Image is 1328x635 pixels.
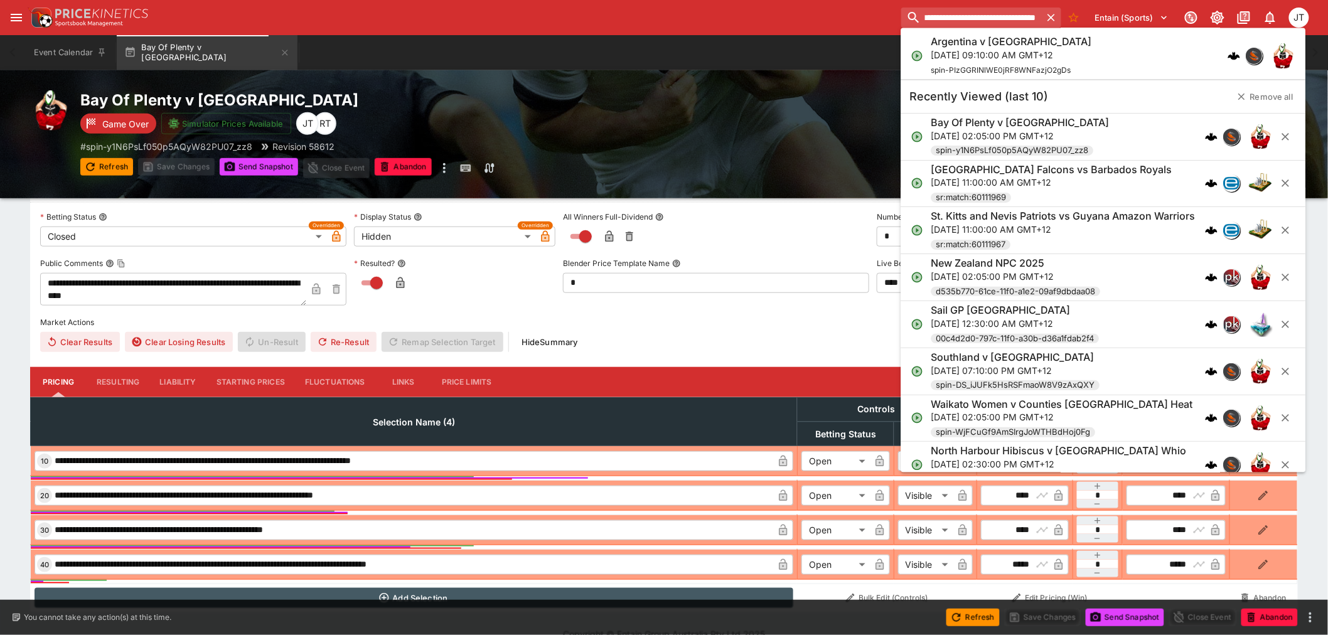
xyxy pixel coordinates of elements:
button: Add Selection [35,588,794,608]
div: betradar [1223,175,1241,193]
img: rugby_union.png [1248,265,1273,291]
button: Resulted? [397,259,406,268]
h6: Sail GP [GEOGRAPHIC_DATA] [931,304,1071,317]
span: 40 [38,560,51,569]
img: logo-cerberus.svg [1206,131,1218,143]
h5: Recently Viewed (last 10) [910,90,1049,104]
span: spin-WjFCuGf9AmSIrgJoWTHBdHoj0Fg [931,427,1096,439]
p: [DATE] 11:00:00 AM GMT+12 [931,176,1172,189]
div: sportingsolutions [1223,363,1241,380]
span: 30 [38,526,51,535]
button: Simulator Prices Available [161,113,291,134]
div: Visible [898,486,953,506]
img: rugby_union.png [30,90,70,131]
img: PriceKinetics Logo [28,5,53,30]
span: Mark an event as closed and abandoned. [1241,610,1298,622]
div: sportingsolutions [1223,410,1241,427]
img: sportingsolutions.jpeg [1246,48,1263,64]
img: pricekinetics.png [1224,270,1240,286]
img: logo-cerberus.svg [1206,318,1218,331]
button: Event Calendar [26,35,114,70]
img: logo-cerberus.svg [1206,412,1218,425]
svg: Open [911,131,924,143]
div: Richard Tatton [314,112,336,135]
svg: Open [911,178,924,190]
div: Open [801,451,870,471]
p: [DATE] 07:10:00 PM GMT+12 [931,364,1100,377]
p: Betting Status [40,211,96,222]
label: Market Actions [40,313,1288,332]
div: cerberus [1206,318,1218,331]
h6: Bay Of Plenty v [GEOGRAPHIC_DATA] [931,116,1110,129]
button: Bay Of Plenty v [GEOGRAPHIC_DATA] [117,35,297,70]
button: Abandon [1241,609,1298,626]
button: Documentation [1233,6,1255,29]
span: Overridden [313,221,340,230]
svg: Open [911,412,924,425]
button: Liability [149,367,206,397]
p: [DATE] 02:05:00 PM GMT+12 [931,411,1193,424]
div: Visible [898,451,953,471]
h2: Copy To Clipboard [80,90,689,110]
img: logo-cerberus.svg [1206,365,1218,378]
img: cricket.png [1248,171,1273,196]
button: Bulk Edit (Controls) [801,588,973,608]
img: sportingsolutions.jpeg [1224,129,1240,145]
div: Visible [898,520,953,540]
img: PriceKinetics [55,9,148,18]
button: Abandon [375,158,431,176]
button: Joshua Thomson [1285,4,1313,31]
button: Remove all [1230,87,1301,107]
button: Pricing [30,367,87,397]
button: Edit Pricing (Win) [980,588,1119,608]
span: Overridden [522,221,549,230]
p: [DATE] 12:30:00 AM GMT+12 [931,317,1100,330]
p: [DATE] 02:05:00 PM GMT+12 [931,270,1101,284]
svg: Open [911,365,924,378]
img: logo-cerberus.svg [1206,225,1218,237]
div: sportingsolutions [1246,47,1263,65]
p: Public Comments [40,258,103,269]
h6: Argentina v [GEOGRAPHIC_DATA] [931,36,1092,49]
button: more [437,158,452,178]
span: spin-y1N6PsLf050p5AQyW82PU07_zz8 [931,145,1094,157]
button: Starting Prices [206,367,295,397]
div: Open [801,555,870,575]
div: cerberus [1206,412,1218,425]
div: cerberus [1206,365,1218,378]
div: sportingsolutions [1223,128,1241,146]
img: logo-cerberus.svg [1206,459,1218,472]
img: sailing.png [1248,312,1273,337]
img: cricket.png [1248,218,1273,243]
button: Clear Results [40,332,120,352]
button: Price Limits [432,367,502,397]
button: Copy To Clipboard [117,259,126,268]
span: sr:match:60111967 [931,239,1011,252]
button: All Winners Full-Dividend [655,213,664,221]
h6: North Harbour Hibiscus v [GEOGRAPHIC_DATA] Whio [931,445,1187,458]
div: Closed [40,227,326,247]
div: betradar [1223,222,1241,240]
div: pricekinetics [1223,316,1241,333]
div: Joshua Thomson [1289,8,1309,28]
span: Re-Result [311,332,377,352]
div: Joshua Thomson [296,112,319,135]
svg: Open [911,225,924,237]
button: No Bookmarks [1064,8,1084,28]
p: Game Over [102,117,149,131]
button: Links [375,367,432,397]
button: Toggle light/dark mode [1206,6,1229,29]
span: 10 [38,457,51,466]
svg: Open [911,50,924,62]
p: [DATE] 02:30:00 PM GMT+12 [931,458,1187,471]
span: 00c4d2d0-797c-11f0-a30b-d36a1fdab2f4 [931,333,1100,345]
img: logo-cerberus.svg [1206,272,1218,284]
th: Controls [797,397,977,422]
div: cerberus [1206,225,1218,237]
div: pricekinetics [1223,269,1241,287]
p: Resulted? [354,258,395,269]
div: cerberus [1206,178,1218,190]
button: Send Snapshot [1086,609,1164,626]
div: cerberus [1206,131,1218,143]
div: cerberus [1228,50,1241,62]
